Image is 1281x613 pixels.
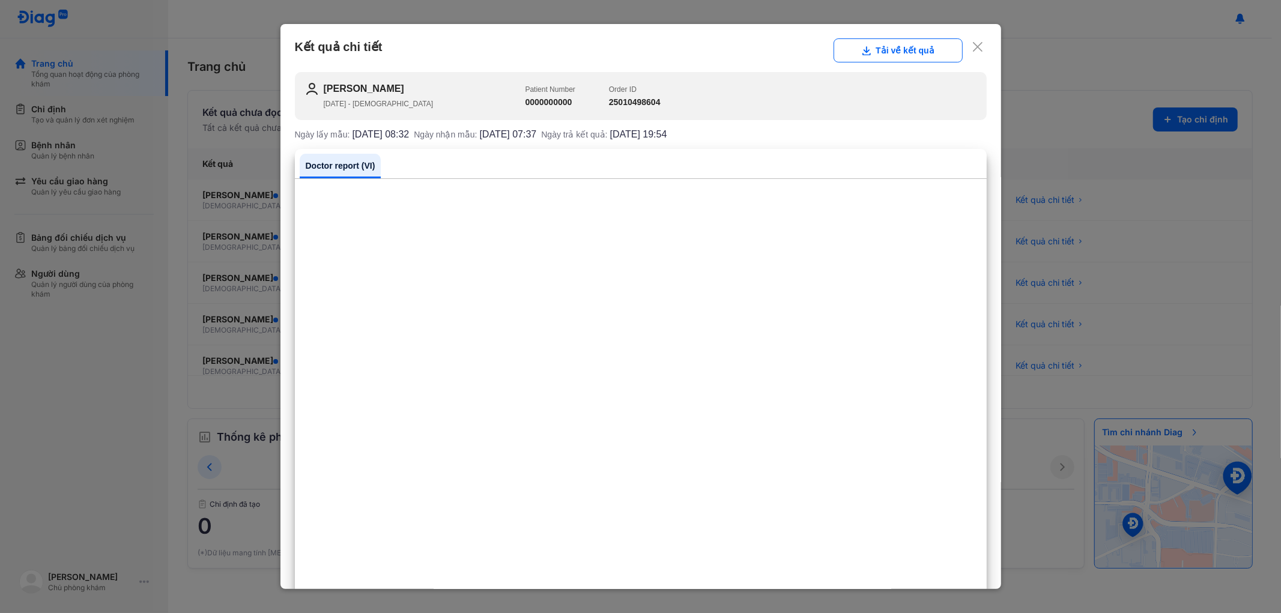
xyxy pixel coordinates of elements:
span: [DATE] 08:32 [352,130,409,139]
span: [DATE] - [DEMOGRAPHIC_DATA] [324,100,434,108]
div: Kết quả chi tiết [295,38,987,62]
h2: [PERSON_NAME] [324,82,525,96]
span: Order ID [609,85,637,94]
h3: 25010498604 [609,96,661,109]
h3: 0000000000 [525,96,575,109]
span: [DATE] 07:37 [479,130,536,139]
div: Ngày nhận mẫu: [414,130,536,139]
button: Tải về kết quả [834,38,963,62]
span: Patient Number [525,85,575,94]
a: Doctor report (VI) [300,154,381,178]
div: Ngày trả kết quả: [541,130,667,139]
div: Ngày lấy mẫu: [295,130,410,139]
span: [DATE] 19:54 [610,130,667,139]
